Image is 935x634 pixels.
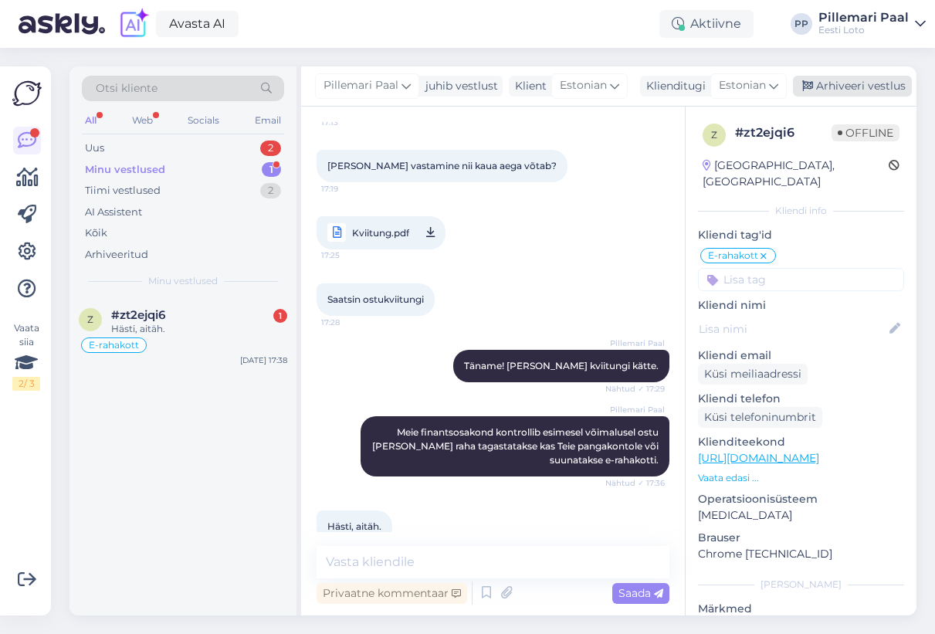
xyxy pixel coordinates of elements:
div: All [82,110,100,131]
span: Otsi kliente [96,80,158,97]
span: Täname! [PERSON_NAME] kviitungi kätte. [464,360,659,371]
span: E-rahakott [708,251,758,260]
p: Vaata edasi ... [698,471,904,485]
span: Hästi, aitäh. [327,520,381,532]
span: 17:28 [321,317,379,328]
div: Küsi telefoninumbrit [698,407,822,428]
div: Arhiveeri vestlus [793,76,912,97]
div: Vaata siia [12,321,40,391]
span: Saatsin ostukviitungi [327,293,424,305]
div: Privaatne kommentaar [317,583,467,604]
div: Küsi meiliaadressi [698,364,808,385]
span: Estonian [560,77,607,94]
a: Kviitung.pdf17:25 [317,216,445,249]
span: Nähtud ✓ 17:29 [605,383,665,395]
span: 17:19 [321,183,379,195]
div: Socials [185,110,222,131]
div: 1 [262,162,281,178]
div: 1 [273,309,287,323]
p: Märkmed [698,601,904,617]
a: Avasta AI [156,11,239,37]
span: 17:13 [321,117,379,128]
span: 17:25 [321,246,379,265]
div: Aktiivne [659,10,754,38]
div: [DATE] 17:38 [240,354,287,366]
input: Lisa nimi [699,320,886,337]
div: Arhiveeritud [85,247,148,263]
p: [MEDICAL_DATA] [698,507,904,524]
div: Web [129,110,156,131]
p: Brauser [698,530,904,546]
div: [GEOGRAPHIC_DATA], [GEOGRAPHIC_DATA] [703,158,889,190]
span: Minu vestlused [148,274,218,288]
div: Kõik [85,225,107,241]
p: Kliendi nimi [698,297,904,314]
div: Hästi, aitäh. [111,322,287,336]
span: E-rahakott [89,341,139,350]
div: Pillemari Paal [818,12,909,24]
span: Pillemari Paal [607,337,665,349]
span: Estonian [719,77,766,94]
img: explore-ai [117,8,150,40]
p: Kliendi tag'id [698,227,904,243]
p: Kliendi telefon [698,391,904,407]
p: Operatsioonisüsteem [698,491,904,507]
input: Lisa tag [698,268,904,291]
a: [URL][DOMAIN_NAME] [698,451,819,465]
div: Kliendi info [698,204,904,218]
span: Meie finantsosakond kontrollib esimesel võimalusel ostu [PERSON_NAME] raha tagastatakse kas Teie ... [372,426,661,466]
div: Klienditugi [640,78,706,94]
span: Pillemari Paal [607,404,665,415]
div: Eesti Loto [818,24,909,36]
div: Email [252,110,284,131]
span: z [87,314,93,325]
div: 2 [260,141,281,156]
div: Tiimi vestlused [85,183,161,198]
div: PP [791,13,812,35]
span: Kviitung.pdf [352,223,409,242]
a: Pillemari PaalEesti Loto [818,12,926,36]
div: 2 / 3 [12,377,40,391]
span: [PERSON_NAME] vastamine nii kaua aega võtab? [327,160,557,171]
span: #zt2ejqi6 [111,308,165,322]
div: # zt2ejqi6 [735,124,832,142]
span: Pillemari Paal [324,77,398,94]
span: Nähtud ✓ 17:36 [605,477,665,489]
span: Saada [618,586,663,600]
div: AI Assistent [85,205,142,220]
div: 2 [260,183,281,198]
p: Klienditeekond [698,434,904,450]
div: [PERSON_NAME] [698,578,904,592]
span: Offline [832,124,899,141]
div: juhib vestlust [419,78,498,94]
img: Askly Logo [12,79,42,108]
p: Chrome [TECHNICAL_ID] [698,546,904,562]
span: z [711,129,717,141]
div: Klient [509,78,547,94]
p: Kliendi email [698,348,904,364]
div: Minu vestlused [85,162,165,178]
div: Uus [85,141,104,156]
